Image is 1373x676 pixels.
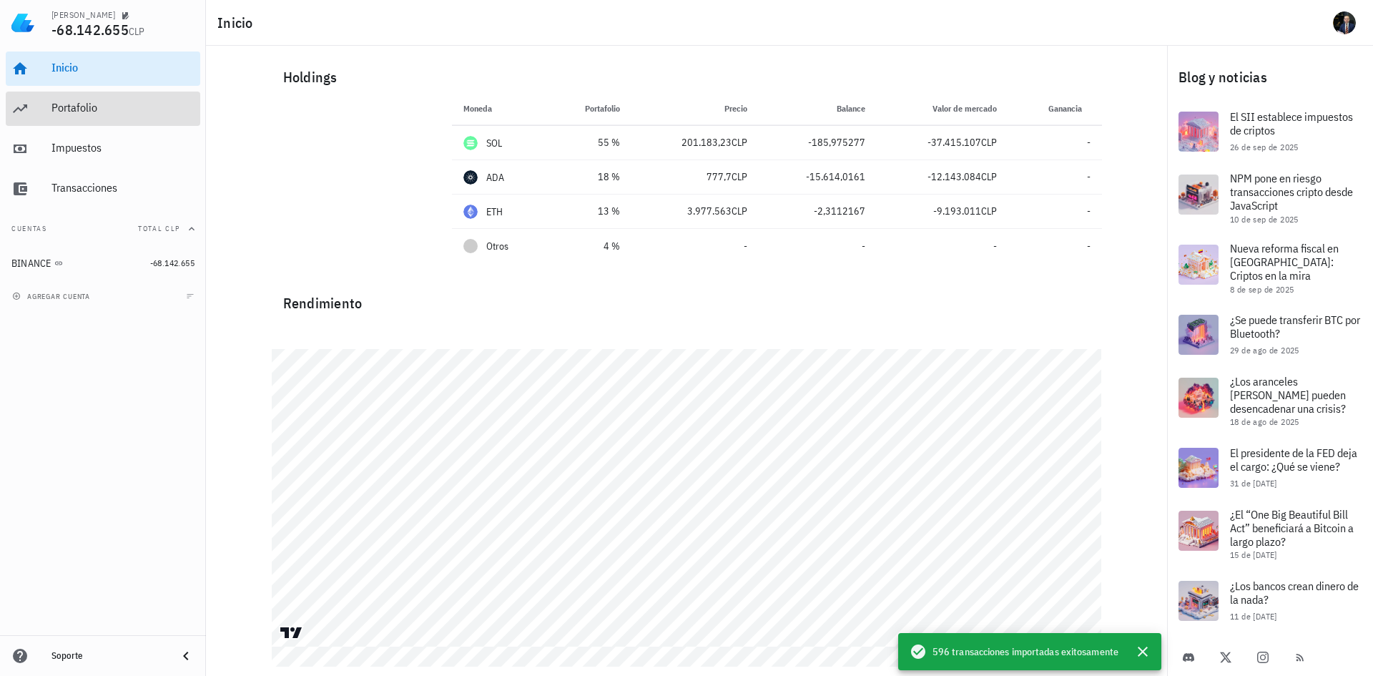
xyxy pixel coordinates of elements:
[463,170,478,185] div: ADA-icon
[1230,214,1299,225] span: 10 de sep de 2025
[6,172,200,206] a: Transacciones
[272,54,1102,100] div: Holdings
[463,136,478,150] div: SOL-icon
[707,170,732,183] span: 777,7
[1087,136,1091,149] span: -
[993,240,997,253] span: -
[1230,109,1353,137] span: El SII establece impuestos de criptos
[1167,233,1373,303] a: Nueva reforma fiscal en [GEOGRAPHIC_DATA]: Criptos en la mira 8 de sep de 2025
[11,11,34,34] img: LedgiFi
[452,92,549,126] th: Moneda
[1230,611,1277,622] span: 11 de [DATE]
[560,239,620,254] div: 4 %
[770,135,865,150] div: -185,975277
[770,170,865,185] div: -15.614,0161
[1230,507,1354,549] span: ¿El “One Big Beautiful Bill Act” beneficiará a Bitcoin a largo plazo?
[51,9,115,21] div: [PERSON_NAME]
[1087,170,1091,183] span: -
[1167,499,1373,569] a: ¿El “One Big Beautiful Bill Act” beneficiará a Bitcoin a largo plazo? 15 de [DATE]
[51,181,195,195] div: Transacciones
[687,205,732,217] span: 3.977.563
[486,170,505,185] div: ADA
[1230,579,1359,607] span: ¿Los bancos crean dinero de la nada?
[463,205,478,219] div: ETH-icon
[1167,303,1373,366] a: ¿Se puede transferir BTC por Bluetooth? 29 de ago de 2025
[862,240,865,253] span: -
[681,136,732,149] span: 201.183,23
[1230,345,1299,356] span: 29 de ago de 2025
[1230,284,1294,295] span: 8 de sep de 2025
[933,205,981,217] span: -9.193.011
[732,205,747,217] span: CLP
[981,170,997,183] span: CLP
[51,141,195,155] div: Impuestos
[1230,142,1299,152] span: 26 de sep de 2025
[981,205,997,217] span: CLP
[1167,569,1373,632] a: ¿Los bancos crean dinero de la nada? 11 de [DATE]
[150,258,195,268] span: -68.142.655
[279,626,304,640] a: Charting by TradingView
[1230,374,1346,416] span: ¿Los aranceles [PERSON_NAME] pueden desencadenar una crisis?
[6,212,200,246] button: CuentasTotal CLP
[1230,171,1353,212] span: NPM pone en riesgo transacciones cripto desde JavaScript
[560,204,620,219] div: 13 %
[6,132,200,166] a: Impuestos
[51,101,195,114] div: Portafolio
[1333,11,1356,34] div: avatar
[1167,54,1373,100] div: Blog y noticias
[486,239,508,254] span: Otros
[486,205,503,219] div: ETH
[1230,241,1339,283] span: Nueva reforma fiscal en [GEOGRAPHIC_DATA]: Criptos en la mira
[1167,100,1373,163] a: El SII establece impuestos de criptos 26 de sep de 2025
[932,644,1118,660] span: 596 transacciones importadas exitosamente
[6,52,200,86] a: Inicio
[138,224,180,233] span: Total CLP
[1048,103,1091,114] span: Ganancia
[1167,436,1373,499] a: El presidente de la FED deja el cargo: ¿Qué se viene? 31 de [DATE]
[732,170,747,183] span: CLP
[744,240,747,253] span: -
[1230,416,1299,427] span: 18 de ago de 2025
[548,92,631,126] th: Portafolio
[15,292,90,301] span: agregar cuenta
[51,61,195,74] div: Inicio
[217,11,259,34] h1: Inicio
[1230,446,1357,474] span: El presidente de la FED deja el cargo: ¿Qué se viene?
[486,136,503,150] div: SOL
[6,92,200,126] a: Portafolio
[560,135,620,150] div: 55 %
[759,92,877,126] th: Balance
[1230,313,1360,341] span: ¿Se puede transferir BTC por Bluetooth?
[1087,205,1091,217] span: -
[770,204,865,219] div: -2,3112167
[1230,478,1277,489] span: 31 de [DATE]
[51,20,129,39] span: -68.142.655
[6,246,200,280] a: BINANCE -68.142.655
[1230,549,1277,560] span: 15 de [DATE]
[129,25,145,38] span: CLP
[1167,366,1373,436] a: ¿Los aranceles [PERSON_NAME] pueden desencadenar una crisis? 18 de ago de 2025
[9,289,97,303] button: agregar cuenta
[927,136,981,149] span: -37.415.107
[877,92,1009,126] th: Valor de mercado
[272,280,1102,315] div: Rendimiento
[560,170,620,185] div: 18 %
[981,136,997,149] span: CLP
[1087,240,1091,253] span: -
[631,92,759,126] th: Precio
[732,136,747,149] span: CLP
[51,650,166,662] div: Soporte
[927,170,981,183] span: -12.143.084
[1167,163,1373,233] a: NPM pone en riesgo transacciones cripto desde JavaScript 10 de sep de 2025
[11,258,51,270] div: BINANCE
